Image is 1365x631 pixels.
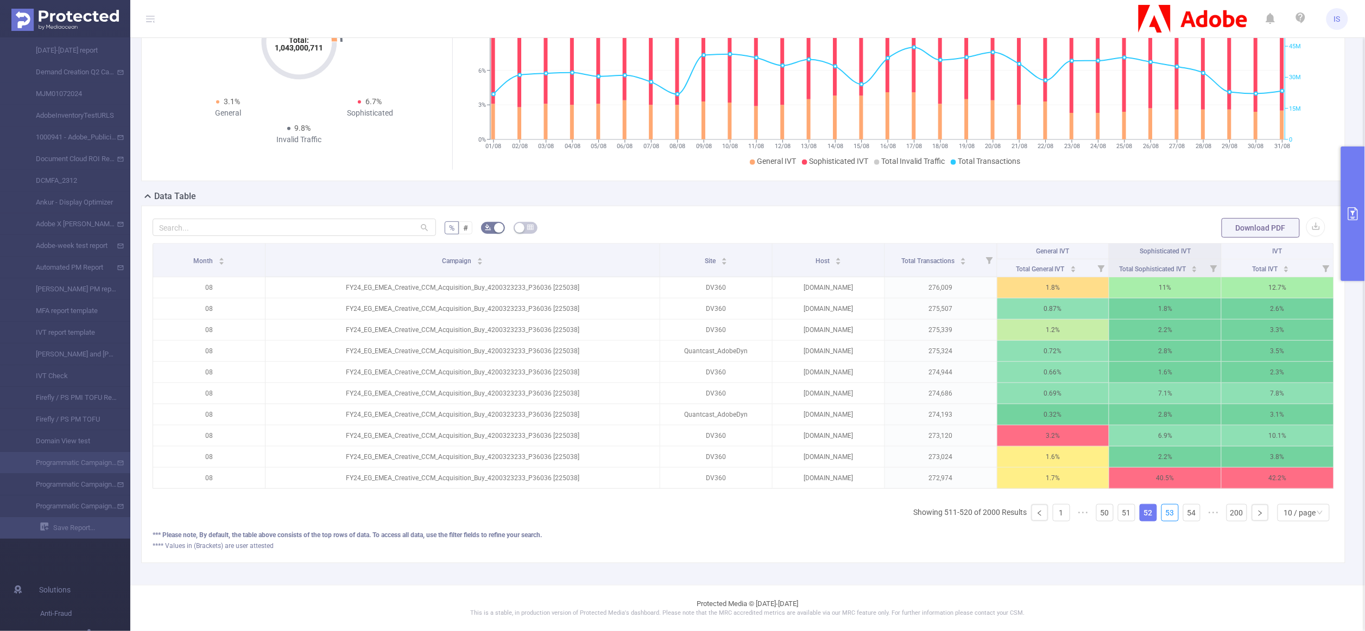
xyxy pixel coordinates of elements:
a: 50 [1097,505,1113,521]
li: 1 [1053,504,1070,521]
input: Search... [153,219,436,236]
p: Quantcast_AdobeDyn [660,341,772,361]
p: DV360 [660,447,772,467]
tspan: 15/08 [854,143,870,150]
i: icon: caret-down [477,260,483,264]
p: 1.6% [997,447,1109,467]
p: 08 [153,425,265,446]
p: 7.8% [1222,383,1334,404]
p: 0.72% [997,341,1109,361]
i: icon: bg-colors [485,224,491,231]
p: DV360 [660,298,772,319]
p: 2.2% [1109,447,1221,467]
span: General IVT [757,157,797,165]
tspan: 04/08 [565,143,580,150]
i: icon: caret-up [1192,264,1198,267]
p: FY24_EG_EMEA_Creative_CCM_Acquisition_Buy_4200323233_P36036 [225038] [266,298,660,319]
tspan: 18/08 [933,143,949,150]
tspan: 03/08 [538,143,554,150]
p: 3.2% [997,425,1109,446]
div: Sort [477,256,483,263]
a: MJM01072024 [22,83,117,105]
li: Next 5 Pages [1205,504,1222,521]
i: icon: right [1257,510,1263,517]
a: 200 [1227,505,1247,521]
tspan: 13/08 [801,143,817,150]
span: Total Transactions [958,157,1021,165]
p: [DOMAIN_NAME] [773,404,884,425]
i: icon: caret-down [1284,268,1290,271]
i: icon: caret-down [960,260,966,264]
span: Host [816,257,831,265]
a: Document Cloud ROI Report [22,148,117,170]
i: icon: caret-up [218,256,224,259]
p: 1.7% [997,468,1109,488]
i: icon: caret-up [835,256,841,259]
p: 275,324 [885,341,997,361]
span: General IVT [1037,247,1070,255]
span: 9.8% [295,124,311,132]
i: Filter menu [982,244,997,277]
i: icon: caret-up [1070,264,1076,267]
div: Sort [218,256,225,263]
tspan: 16/08 [880,143,896,150]
a: MFA report template [22,300,117,322]
span: Anti-Fraud [40,603,130,624]
tspan: 26/08 [1143,143,1159,150]
p: 08 [153,298,265,319]
div: *** Please note, By default, the table above consists of the top rows of data. To access all data... [153,530,1334,540]
p: 08 [153,404,265,425]
p: 3.3% [1222,320,1334,340]
p: 08 [153,341,265,361]
p: [DOMAIN_NAME] [773,362,884,383]
li: 200 [1227,504,1247,521]
li: 53 [1161,504,1179,521]
p: 2.3% [1222,362,1334,383]
div: Sort [721,256,728,263]
p: 2.8% [1109,341,1221,361]
p: 12.7% [1222,277,1334,298]
i: icon: caret-up [477,256,483,259]
div: Invalid Traffic [228,134,370,145]
a: [PERSON_NAME] and [PERSON_NAME] PM Report Template [22,343,117,365]
i: icon: left [1037,510,1043,517]
a: Adobe X [PERSON_NAME] PM Daily Report [22,213,117,235]
tspan: 28/08 [1196,143,1211,150]
span: 3.1% [224,97,240,106]
i: icon: caret-up [721,256,727,259]
img: Protected Media [11,9,119,31]
li: Next Page [1252,504,1269,521]
a: Ankur - Display Optimizer [22,192,117,213]
a: Automated PM Report [22,257,117,278]
div: Sort [1191,264,1198,271]
p: DV360 [660,383,772,404]
p: 08 [153,362,265,383]
tspan: 05/08 [591,143,606,150]
div: **** Values in (Brackets) are user attested [153,541,1334,551]
p: FY24_EG_EMEA_Creative_CCM_Acquisition_Buy_4200323233_P36036 [225038] [266,320,660,340]
tspan: 09/08 [696,143,712,150]
li: 52 [1140,504,1157,521]
p: FY24_EG_EMEA_Creative_CCM_Acquisition_Buy_4200323233_P36036 [225038] [266,447,660,467]
p: [DOMAIN_NAME] [773,468,884,488]
span: 6.7% [365,97,382,106]
div: Sophisticated [299,107,441,119]
p: [DOMAIN_NAME] [773,298,884,319]
span: ••• [1205,504,1222,521]
button: Download PDF [1222,218,1300,238]
p: 08 [153,447,265,467]
tspan: 31/08 [1275,143,1291,150]
p: DV360 [660,425,772,446]
a: 52 [1140,505,1157,521]
a: DCMFA_2312 [22,170,117,192]
tspan: 24/08 [1090,143,1106,150]
p: 275,507 [885,298,997,319]
p: DV360 [660,320,772,340]
p: 2.2% [1109,320,1221,340]
p: 272,974 [885,468,997,488]
p: 274,193 [885,404,997,425]
li: 54 [1183,504,1200,521]
span: Total Sophisticated IVT [1119,265,1187,273]
a: AdobeInventoryTestURLS [22,105,117,126]
p: DV360 [660,362,772,383]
